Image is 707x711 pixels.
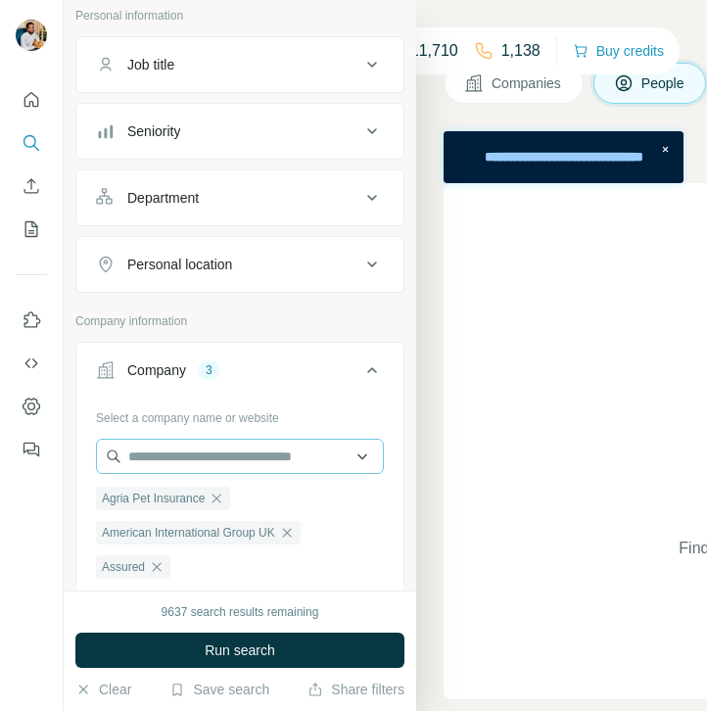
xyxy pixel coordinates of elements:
[127,188,199,208] div: Department
[76,41,403,88] button: Job title
[444,24,683,51] h4: Search
[127,121,180,141] div: Seniority
[127,55,174,74] div: Job title
[16,303,47,338] button: Use Surfe on LinkedIn
[102,490,205,507] span: Agria Pet Insurance
[444,131,683,183] iframe: Banner
[501,39,541,63] p: 1,138
[198,361,220,379] div: 3
[16,168,47,204] button: Enrich CSV
[76,347,403,402] button: Company3
[169,680,269,699] button: Save search
[96,402,384,427] div: Select a company name or website
[492,73,563,93] span: Companies
[16,346,47,381] button: Use Surfe API
[102,558,145,576] span: Assured
[75,680,131,699] button: Clear
[75,633,404,668] button: Run search
[307,680,404,699] button: Share filters
[410,39,458,63] p: 11,710
[127,360,186,380] div: Company
[16,82,47,118] button: Quick start
[16,432,47,467] button: Feedback
[76,241,403,288] button: Personal location
[16,125,47,161] button: Search
[162,603,319,621] div: 9637 search results remaining
[205,640,275,660] span: Run search
[16,212,47,247] button: My lists
[76,174,403,221] button: Department
[641,73,686,93] span: People
[127,255,232,274] div: Personal location
[75,312,404,330] p: Company information
[76,108,403,155] button: Seniority
[16,20,47,51] img: Avatar
[75,7,404,24] p: Personal information
[16,389,47,424] button: Dashboard
[102,524,275,542] span: American International Group UK
[573,37,664,65] button: Buy credits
